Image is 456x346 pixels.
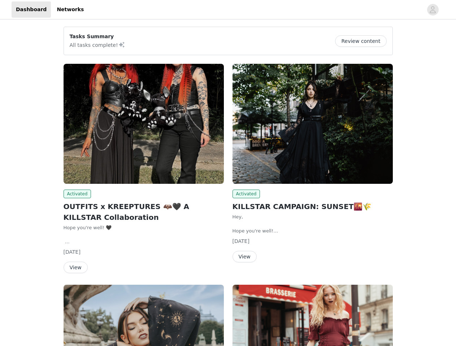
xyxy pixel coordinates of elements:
a: View [233,254,257,259]
button: View [64,262,88,273]
span: [DATE] [64,249,81,255]
p: All tasks complete! [70,40,125,49]
span: Activated [233,190,260,198]
div: Hope you're well! 🖤 [64,224,224,231]
h2: KILLSTAR CAMPAIGN: SUNSET🌇🌾 [233,201,393,212]
img: KILLSTAR - EU [233,64,393,184]
a: View [64,265,88,270]
p: Hey, [233,213,393,221]
button: View [233,251,257,262]
a: Dashboard [12,1,51,18]
span: [DATE] [233,238,249,244]
a: Networks [52,1,88,18]
div: avatar [429,4,436,15]
p: Hope you're well! [233,227,393,235]
span: Activated [64,190,91,198]
p: Tasks Summary [70,33,125,40]
img: KILLSTAR - EU [64,64,224,184]
h2: OUTFITS x KREEPTURES 🦇🖤 A KILLSTAR Collaboration [64,201,224,223]
button: Review content [335,35,386,47]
